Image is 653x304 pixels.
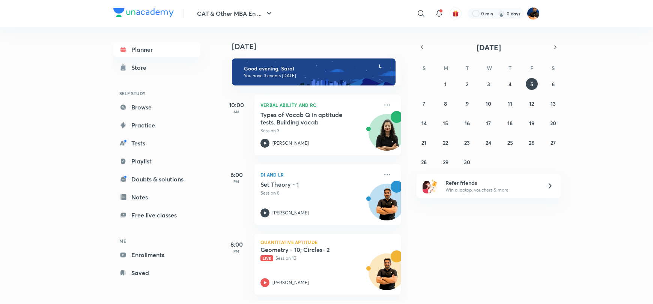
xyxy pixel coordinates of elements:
[423,64,426,72] abbr: Sunday
[113,265,200,280] a: Saved
[452,10,459,17] img: avatar
[369,258,405,294] img: Avatar
[551,139,556,146] abbr: September 27, 2025
[552,81,555,88] abbr: September 6, 2025
[232,58,396,85] img: evening
[113,8,174,19] a: Company Logo
[550,120,556,127] abbr: September 20, 2025
[507,139,513,146] abbr: September 25, 2025
[461,97,473,109] button: September 9, 2025
[504,97,516,109] button: September 11, 2025
[260,190,378,196] p: Session 8
[443,159,448,166] abbr: September 29, 2025
[260,170,378,179] p: DI and LR
[439,78,451,90] button: September 1, 2025
[423,178,438,193] img: referral
[260,255,273,261] span: Live
[421,139,426,146] abbr: September 21, 2025
[586,275,645,296] iframe: Help widget launcher
[504,136,516,148] button: September 25, 2025
[260,181,354,188] h5: Set Theory - 1
[221,109,251,114] p: AM
[113,42,200,57] a: Planner
[526,117,538,129] button: September 19, 2025
[260,255,378,262] p: Session 10
[466,64,469,72] abbr: Tuesday
[529,120,534,127] abbr: September 19, 2025
[272,140,309,147] p: [PERSON_NAME]
[509,64,512,72] abbr: Thursday
[526,78,538,90] button: September 5, 2025
[526,97,538,109] button: September 12, 2025
[221,100,251,109] h5: 10:00
[193,6,278,21] button: CAT & Other MBA En ...
[272,210,309,216] p: [PERSON_NAME]
[464,139,470,146] abbr: September 23, 2025
[466,81,468,88] abbr: September 2, 2025
[418,136,430,148] button: September 21, 2025
[444,100,447,107] abbr: September 8, 2025
[113,60,200,75] a: Store
[113,154,200,169] a: Playlist
[260,246,354,253] h5: Geometry - 10; Circles- 2
[547,78,559,90] button: September 6, 2025
[244,65,389,72] h6: Good evening, Saral
[113,190,200,205] a: Notes
[113,235,200,247] h6: ME
[260,127,378,134] p: Session 3
[443,120,448,127] abbr: September 15, 2025
[551,100,556,107] abbr: September 13, 2025
[465,120,470,127] abbr: September 16, 2025
[221,170,251,179] h5: 6:00
[498,10,505,17] img: streak
[504,117,516,129] button: September 18, 2025
[421,120,427,127] abbr: September 14, 2025
[260,240,395,244] p: Quantitative Aptitude
[526,136,538,148] button: September 26, 2025
[552,64,555,72] abbr: Saturday
[508,100,512,107] abbr: September 11, 2025
[529,100,534,107] abbr: September 12, 2025
[445,179,538,187] h6: Refer friends
[444,81,447,88] abbr: September 1, 2025
[461,156,473,168] button: September 30, 2025
[113,87,200,100] h6: SELF STUDY
[483,78,495,90] button: September 3, 2025
[486,100,491,107] abbr: September 10, 2025
[113,118,200,133] a: Practice
[113,208,200,223] a: Free live classes
[439,136,451,148] button: September 22, 2025
[221,179,251,184] p: PM
[445,187,538,193] p: Win a laptop, vouchers & more
[113,247,200,262] a: Enrollments
[483,136,495,148] button: September 24, 2025
[547,136,559,148] button: September 27, 2025
[483,117,495,129] button: September 17, 2025
[369,188,405,224] img: Avatar
[450,7,462,19] button: avatar
[444,64,448,72] abbr: Monday
[418,97,430,109] button: September 7, 2025
[527,7,540,20] img: Saral Nashier
[232,42,408,51] h4: [DATE]
[461,136,473,148] button: September 23, 2025
[461,117,473,129] button: September 16, 2025
[260,100,378,109] p: Verbal Ability and RC
[477,42,501,52] span: [DATE]
[530,81,533,88] abbr: September 5, 2025
[466,100,469,107] abbr: September 9, 2025
[113,136,200,151] a: Tests
[418,156,430,168] button: September 28, 2025
[439,117,451,129] button: September 15, 2025
[461,78,473,90] button: September 2, 2025
[260,111,354,126] h5: Types of Vocab Q in aptitude tests, Building vocab
[113,100,200,115] a: Browse
[487,81,490,88] abbr: September 3, 2025
[504,78,516,90] button: September 4, 2025
[113,172,200,187] a: Doubts & solutions
[439,97,451,109] button: September 8, 2025
[530,64,533,72] abbr: Friday
[439,156,451,168] button: September 29, 2025
[427,42,550,52] button: [DATE]
[486,120,491,127] abbr: September 17, 2025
